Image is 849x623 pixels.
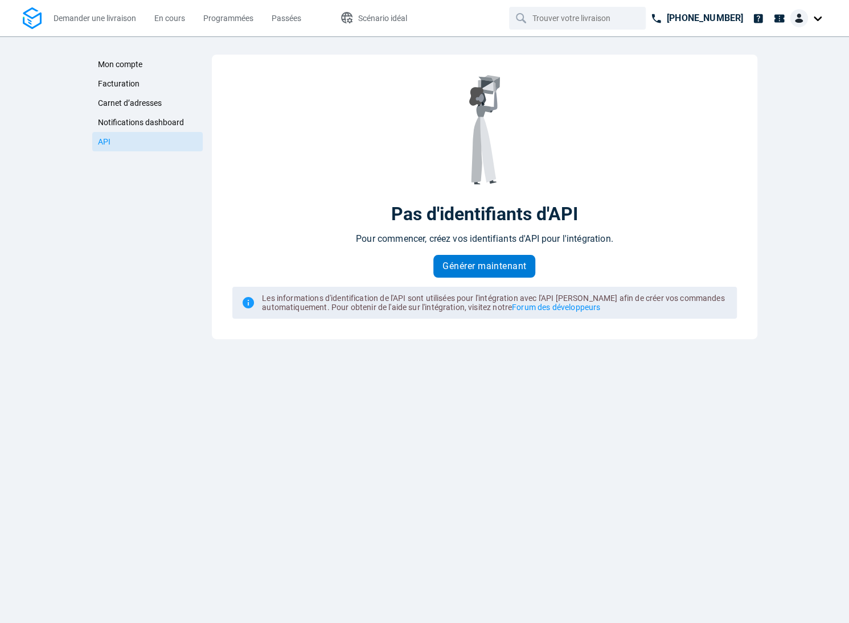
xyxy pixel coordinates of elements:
a: Carnet d’adresses [92,93,203,113]
a: Notifications dashboard [92,113,203,132]
p: Pour commencer, créez vos identifiants d'API pour l'intégration. [356,232,613,246]
span: Demander une livraison [54,14,136,23]
span: Programmées [203,14,253,23]
a: [PHONE_NUMBER] [646,7,748,30]
span: Carnet d’adresses [98,98,162,108]
button: Générer maintenant [433,255,535,278]
span: Scénario idéal [358,14,407,23]
img: Logo [23,7,42,30]
a: Facturation [92,74,203,93]
img: Pas d'identifiants d'API [469,75,500,184]
input: Trouver votre livraison [532,7,625,29]
p: Pas d'identifiants d'API [391,203,578,225]
img: Client [790,9,808,27]
span: API [98,137,110,146]
span: Passées [272,14,301,23]
span: Notifications dashboard [98,118,184,127]
p: [PHONE_NUMBER] [667,11,743,25]
span: Mon compte [98,60,142,69]
span: Les informations d'identification de l'API sont utilisées pour l'intégration avec l'API [PERSON_N... [262,294,724,312]
a: Forum des développeurs [512,303,600,312]
a: API [92,132,203,151]
span: Facturation [98,79,140,88]
a: Mon compte [92,55,203,74]
span: Générer maintenant [442,262,526,271]
span: En cours [154,14,185,23]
